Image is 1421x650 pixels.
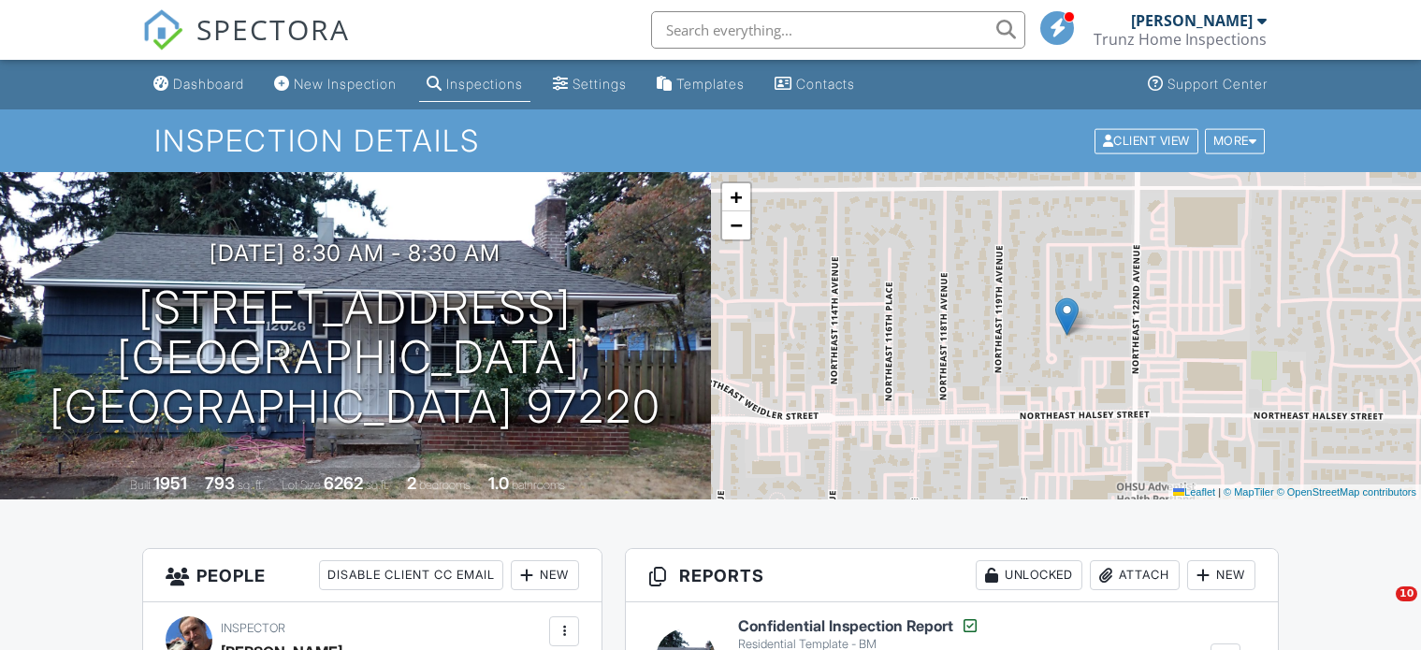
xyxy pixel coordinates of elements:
[1093,133,1203,147] a: Client View
[730,213,742,237] span: −
[1218,486,1221,498] span: |
[722,211,750,239] a: Zoom out
[796,76,855,92] div: Contacts
[319,560,503,590] div: Disable Client CC Email
[221,621,285,635] span: Inspector
[738,616,979,635] h6: Confidential Inspection Report
[1205,128,1266,153] div: More
[512,478,565,492] span: bathrooms
[142,25,350,65] a: SPECTORA
[366,478,389,492] span: sq.ft.
[649,67,752,102] a: Templates
[153,473,187,493] div: 1951
[154,124,1268,157] h1: Inspection Details
[210,240,500,266] h3: [DATE] 8:30 am - 8:30 am
[1396,586,1417,601] span: 10
[1277,486,1416,498] a: © OpenStreetMap contributors
[130,478,151,492] span: Built
[651,11,1025,49] input: Search everything...
[146,67,252,102] a: Dashboard
[205,473,235,493] div: 793
[1357,586,1402,631] iframe: Intercom live chat
[173,76,244,92] div: Dashboard
[545,67,634,102] a: Settings
[1167,76,1268,92] div: Support Center
[767,67,863,102] a: Contacts
[196,9,350,49] span: SPECTORA
[511,560,579,590] div: New
[1187,560,1255,590] div: New
[573,76,627,92] div: Settings
[419,478,471,492] span: bedrooms
[267,67,404,102] a: New Inspection
[294,76,397,92] div: New Inspection
[1055,297,1079,336] img: Marker
[238,478,264,492] span: sq. ft.
[722,183,750,211] a: Zoom in
[1094,30,1267,49] div: Trunz Home Inspections
[976,560,1082,590] div: Unlocked
[419,67,530,102] a: Inspections
[626,549,1278,602] h3: Reports
[676,76,745,92] div: Templates
[1140,67,1275,102] a: Support Center
[1173,486,1215,498] a: Leaflet
[730,185,742,209] span: +
[30,283,681,431] h1: [STREET_ADDRESS] [GEOGRAPHIC_DATA], [GEOGRAPHIC_DATA] 97220
[324,473,363,493] div: 6262
[1090,560,1180,590] div: Attach
[142,9,183,51] img: The Best Home Inspection Software - Spectora
[488,473,509,493] div: 1.0
[1224,486,1274,498] a: © MapTiler
[1095,128,1198,153] div: Client View
[1131,11,1253,30] div: [PERSON_NAME]
[407,473,416,493] div: 2
[143,549,602,602] h3: People
[446,76,523,92] div: Inspections
[282,478,321,492] span: Lot Size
